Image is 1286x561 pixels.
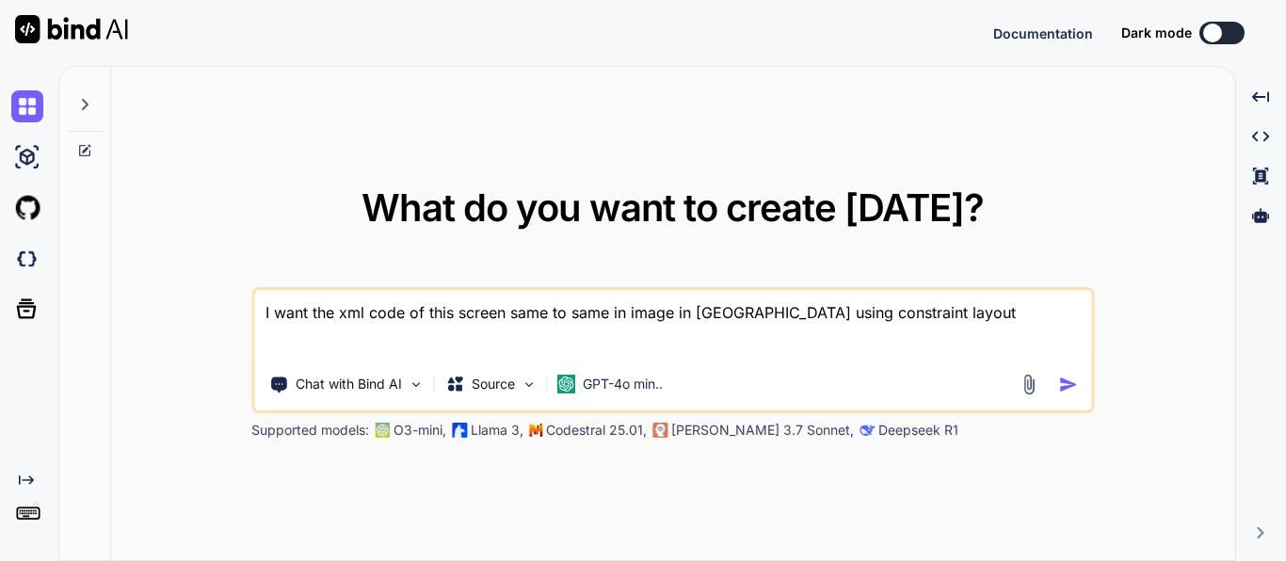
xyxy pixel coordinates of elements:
img: attachment [1018,374,1039,395]
img: claude [860,423,875,438]
p: Llama 3, [471,421,523,440]
span: What do you want to create [DATE]? [362,184,984,231]
img: claude [652,423,667,438]
img: ai-studio [11,141,43,173]
p: Supported models: [251,421,369,440]
p: Deepseek R1 [878,421,958,440]
img: GPT-4o mini [556,375,575,393]
img: GPT-4 [375,423,390,438]
p: Source [472,375,515,393]
img: chat [11,90,43,122]
textarea: I want the xml code of this screen same to same in image in [GEOGRAPHIC_DATA] using constraint la... [254,290,1091,360]
p: O3-mini, [394,421,446,440]
p: Chat with Bind AI [296,375,402,393]
img: Pick Models [521,377,537,393]
p: Codestral 25.01, [546,421,647,440]
img: Pick Tools [408,377,424,393]
img: icon [1058,375,1078,394]
img: Llama2 [452,423,467,438]
img: darkCloudIdeIcon [11,243,43,275]
span: Documentation [993,25,1093,41]
button: Documentation [993,24,1093,43]
p: GPT-4o min.. [583,375,663,393]
img: githubLight [11,192,43,224]
img: Mistral-AI [529,424,542,437]
img: Bind AI [15,15,128,43]
span: Dark mode [1121,24,1192,42]
p: [PERSON_NAME] 3.7 Sonnet, [671,421,854,440]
